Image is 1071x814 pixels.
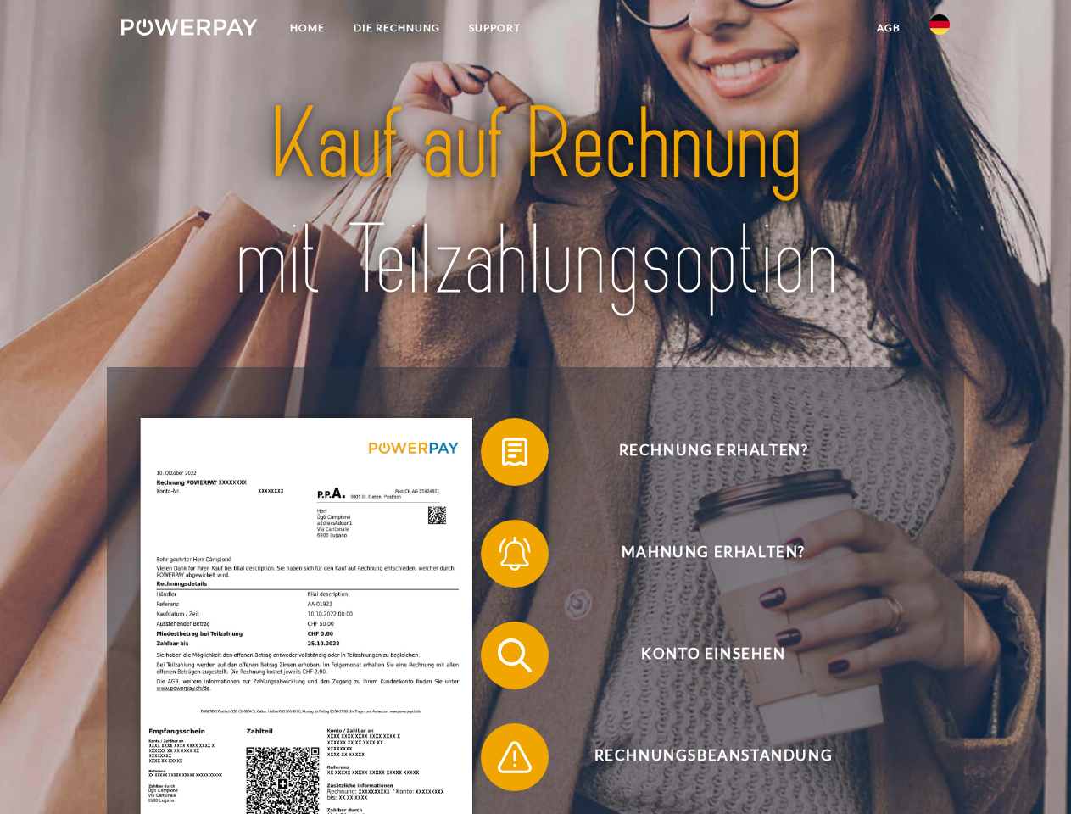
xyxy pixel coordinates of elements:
img: de [929,14,950,35]
button: Rechnung erhalten? [481,418,922,486]
a: SUPPORT [455,13,535,43]
a: DIE RECHNUNG [339,13,455,43]
a: Home [276,13,339,43]
button: Rechnungsbeanstandung [481,723,922,791]
button: Konto einsehen [481,622,922,689]
img: qb_bill.svg [494,431,536,473]
button: Mahnung erhalten? [481,520,922,588]
img: qb_search.svg [494,634,536,677]
a: agb [862,13,915,43]
span: Mahnung erhalten? [505,520,921,588]
span: Rechnung erhalten? [505,418,921,486]
img: logo-powerpay-white.svg [121,19,258,36]
span: Konto einsehen [505,622,921,689]
img: qb_warning.svg [494,736,536,778]
span: Rechnungsbeanstandung [505,723,921,791]
img: title-powerpay_de.svg [162,81,909,325]
img: qb_bell.svg [494,532,536,575]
